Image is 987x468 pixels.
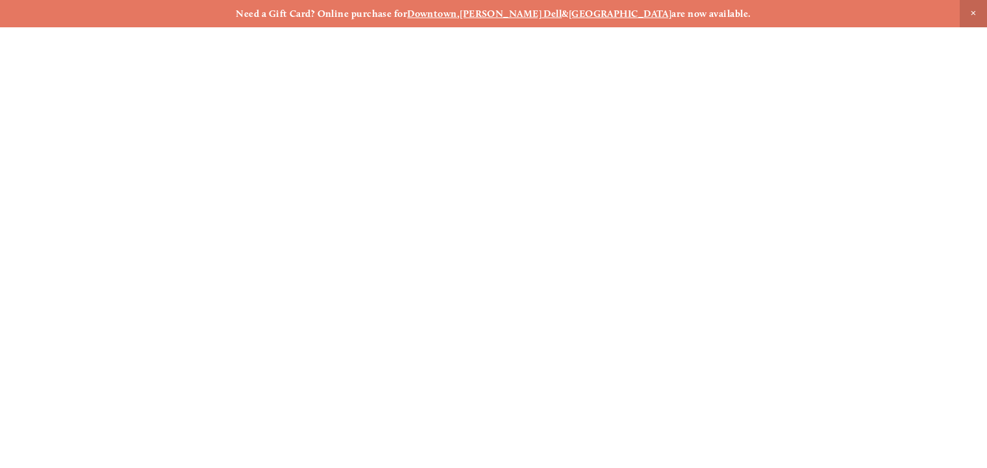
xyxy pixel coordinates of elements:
[457,8,460,19] strong: ,
[569,8,672,19] a: [GEOGRAPHIC_DATA]
[562,8,568,19] strong: &
[460,8,562,19] a: [PERSON_NAME] Dell
[407,8,457,19] a: Downtown
[671,8,751,19] strong: are now available.
[236,8,407,19] strong: Need a Gift Card? Online purchase for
